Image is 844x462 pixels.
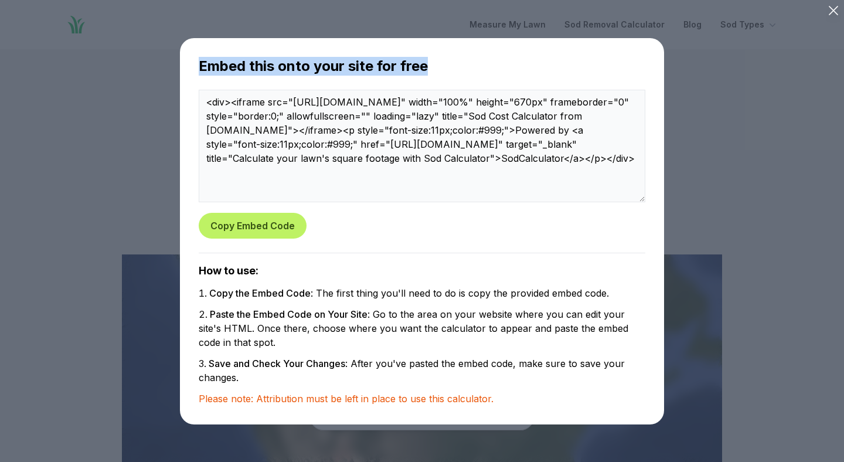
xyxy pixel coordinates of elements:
p: Please note: Attribution must be left in place to use this calculator. [199,392,645,406]
h3: Embed this onto your site for free [199,57,645,76]
strong: Copy the Embed Code [209,287,311,299]
li: : Go to the area on your website where you can edit your site's HTML. Once there, choose where yo... [199,307,645,349]
strong: Paste the Embed Code on Your Site [210,308,367,320]
li: : The first thing you'll need to do is copy the provided embed code. [199,286,645,300]
button: Copy Embed Code [199,213,307,239]
h3: How to use: [199,263,645,279]
strong: Save and Check Your Changes [209,358,345,369]
li: : After you've pasted the embed code, make sure to save your changes. [199,356,645,385]
textarea: <div><iframe src="[URL][DOMAIN_NAME]" width="100%" height="670px" frameborder="0" style="border:0... [199,90,645,202]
